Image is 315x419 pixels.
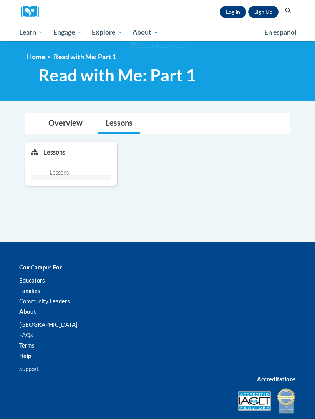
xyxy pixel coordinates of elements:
[130,42,185,50] img: Section background
[48,23,87,41] a: Engage
[19,331,33,338] a: FAQs
[19,308,36,315] b: About
[220,6,246,18] a: Log In
[282,6,294,15] button: Search
[44,148,65,156] p: Lessons
[259,24,302,40] a: En español
[257,376,296,382] b: Accreditations
[92,28,123,37] span: Explore
[19,298,70,304] a: Community Leaders
[133,28,159,37] span: About
[13,23,302,41] div: Main menu
[27,53,45,61] a: Home
[238,391,271,411] img: Accredited IACET® Provider
[87,23,128,41] a: Explore
[50,168,69,177] span: Lessons
[53,28,82,37] span: Engage
[41,113,90,134] a: Overview
[19,28,43,37] span: Learn
[128,23,164,41] a: About
[19,321,78,328] a: [GEOGRAPHIC_DATA]
[54,53,116,61] span: Read with Me: Part 1
[248,6,279,18] a: Register
[19,342,35,349] a: Terms
[38,65,196,85] span: Read with Me: Part 1
[98,113,140,134] a: Lessons
[284,388,309,413] iframe: Button to launch messaging window
[19,352,31,359] b: Help
[264,28,297,36] span: En español
[19,277,45,284] a: Educators
[19,365,39,372] a: Support
[277,387,296,414] img: IDA® Accredited
[19,287,40,294] a: Families
[21,6,44,18] img: Logo brand
[19,264,62,271] b: Cox Campus For
[21,6,44,18] a: Cox Campus
[14,23,48,41] a: Learn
